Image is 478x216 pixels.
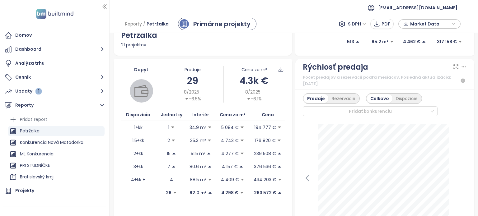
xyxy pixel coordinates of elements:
[121,109,156,121] th: Dispozícia
[372,38,388,45] p: 65.2 m²
[208,177,212,182] span: caret-down
[251,109,285,121] th: Cena
[3,85,106,98] button: Updaty 1
[121,66,162,73] div: Dopyt
[168,124,169,131] p: 1
[121,41,285,48] div: 21 projektov
[382,21,390,27] span: PDF
[207,138,212,143] span: caret-down
[392,94,421,103] div: Dispozície
[208,125,212,130] span: caret-down
[35,88,42,94] div: 1
[254,163,276,170] p: 376 536 €
[367,94,392,103] div: Celkovo
[15,31,32,39] div: Domov
[240,138,244,143] span: caret-down
[8,126,105,136] div: Petržalka
[3,185,106,197] a: Projekty
[167,150,171,157] p: 15
[162,66,223,73] div: Predaje
[403,38,420,45] p: 4 462 €
[348,19,367,29] span: S DPH
[20,116,47,123] div: Pridať report
[390,39,394,44] span: caret-down
[246,95,262,102] div: -6.1%
[8,172,105,182] div: Bratislavský kraj
[20,173,54,181] div: Bratislavský kraj
[167,163,170,170] p: 7
[125,18,142,30] span: Reporty
[173,191,177,195] span: caret-down
[121,173,156,186] td: 4+kk +
[121,160,156,173] td: 3+kk
[171,138,176,143] span: caret-down
[240,125,244,130] span: caret-down
[20,127,40,135] div: Petržalka
[254,124,276,131] p: 194 777 €
[437,38,457,45] p: 317 158 €
[185,95,201,102] div: -6.5%
[121,134,156,147] td: 1.5+kk
[355,39,360,44] span: caret-up
[15,87,42,95] div: Updaty
[254,176,276,183] p: 434 203 €
[240,151,244,156] span: caret-down
[221,150,239,157] p: 4 277 €
[193,19,251,29] div: Primárne projekty
[277,138,281,143] span: caret-down
[191,150,205,157] p: 51.5 m²
[156,109,187,121] th: Jednotky
[3,71,106,84] button: Cenník
[8,161,105,171] div: PRI STUDNiČKE
[187,109,214,121] th: Interiér
[222,163,238,170] p: 4 157 €
[221,176,239,183] p: 4 409 €
[3,43,106,56] button: Dashboard
[185,97,189,101] span: caret-down
[20,162,50,169] div: PRI STUDNiČKE
[190,137,206,144] p: 35.3 m²
[8,115,105,125] div: Pridať report
[121,30,285,41] div: Petržalka
[3,99,106,112] button: Reporty
[410,19,450,29] span: Market Data
[328,94,359,103] div: Rezervácie
[8,138,105,148] div: Konkurencia Nová Matadorka
[277,151,282,156] span: caret-up
[254,150,276,157] p: 239 508 €
[190,124,206,131] p: 34.9 m²
[245,89,260,95] span: 8/2025
[170,176,173,183] p: 4
[190,189,207,196] p: 62.0 m²
[184,89,199,95] span: 8/2025
[278,191,282,195] span: caret-up
[15,187,34,195] div: Projekty
[3,57,106,70] a: Analýza trhu
[254,189,276,196] p: 293 572 €
[214,109,251,121] th: Cena za m²
[221,189,238,196] p: 4 298 €
[303,74,467,87] div: Počet predajov a rezervácií podľa mesiacov. Posledná aktualizácia: [DATE]
[34,7,75,20] img: logo
[167,137,170,144] p: 2
[347,38,354,45] p: 513
[190,176,206,183] p: 88.5 m²
[255,137,276,144] p: 176 820 €
[178,18,256,30] a: primary
[20,150,54,158] div: ML Konkurencia
[162,73,223,88] div: 29
[8,149,105,159] div: ML Konkurencia
[221,137,239,144] p: 4 743 €
[143,18,145,30] span: /
[3,29,106,42] a: Domov
[121,121,156,134] td: 1+kk
[221,124,239,131] p: 5 084 €
[402,19,457,29] div: button
[240,191,244,195] span: caret-down
[278,177,282,182] span: caret-down
[15,59,45,67] div: Analýza trhu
